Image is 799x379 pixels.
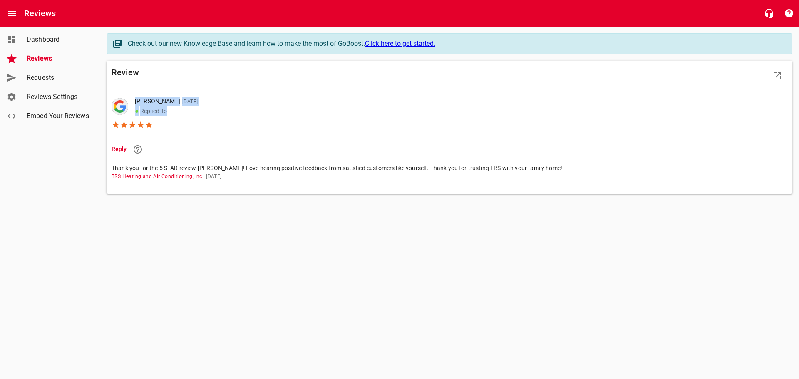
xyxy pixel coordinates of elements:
[112,139,787,159] li: Reply
[135,107,139,115] span: ●
[27,92,90,102] span: Reviews Settings
[112,98,128,115] img: google-dark.png
[135,97,198,106] p: [PERSON_NAME]
[112,98,128,115] div: Google
[112,66,449,79] h6: Review
[759,3,779,23] button: Live Chat
[767,66,787,86] a: View Review Site
[27,73,90,83] span: Requests
[112,173,202,179] span: TRS Heating and Air Conditioning, Inc
[128,39,784,49] div: Check out our new Knowledge Base and learn how to make the most of GoBoost.
[112,173,781,181] span: — [DATE]
[128,139,148,159] a: Learn more about responding to reviews
[27,54,90,64] span: Reviews
[365,40,435,47] a: Click here to get started.
[2,3,22,23] button: Open drawer
[135,106,198,116] p: Replied To
[27,111,90,121] span: Embed Your Reviews
[27,35,90,45] span: Dashboard
[112,164,781,173] span: Thank you for the 5 STAR review [PERSON_NAME]! Love hearing positive feedback from satisfied cust...
[779,3,799,23] button: Support Portal
[24,7,56,20] h6: Reviews
[180,99,198,104] span: [DATE]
